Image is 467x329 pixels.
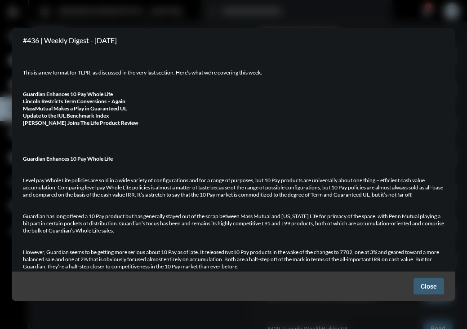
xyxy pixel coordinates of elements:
span: Close [421,283,437,290]
em: two [224,249,233,255]
p: Level pay Whole Life policies are sold in a wide variety of configurations and for a range of pur... [23,177,444,198]
strong: MassMutual Makes a Play in Guaranteed UL [23,105,127,112]
strong: Lincoln Restricts Term Conversions – Again [23,98,125,105]
p: However, Guardian seems to be getting more serious about 10 Pay as of late. It released 10 Pay pr... [23,249,444,270]
strong: Update to the IUL Benchmark Index [23,112,109,119]
p: Guardian has long offered a 10 Pay product but has generally stayed out of the scrap between Mass... [23,213,444,234]
h2: #436 | Weekly Digest - [DATE] [23,36,117,44]
h4: e [23,155,444,162]
strong: Guardian Enhances 10 Pay Whole Life [23,91,113,97]
p: This is a new format for TLPR, as discussed in the very last section. Here’s what we’re covering ... [23,69,444,76]
strong: Guardian Enhances 10 Pay Whole Lif [23,155,110,162]
strong: [PERSON_NAME] Joins The Life Product Review [23,119,138,126]
button: Close [414,278,444,294]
